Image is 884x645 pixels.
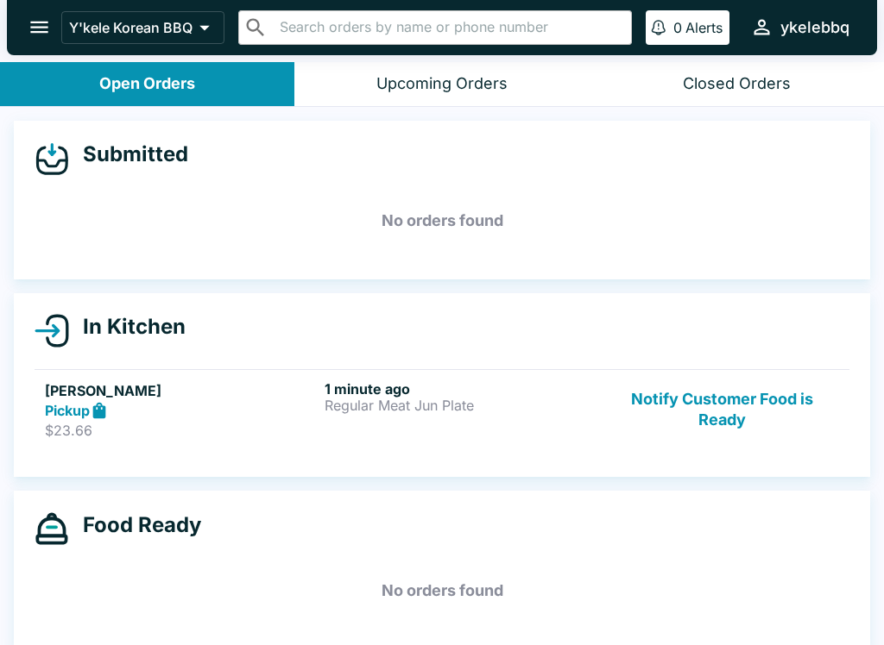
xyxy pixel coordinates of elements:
[376,74,508,94] div: Upcoming Orders
[325,398,597,413] p: Regular Meat Jun Plate
[35,560,849,622] h5: No orders found
[45,402,90,419] strong: Pickup
[605,380,839,440] button: Notify Customer Food is Ready
[17,5,61,49] button: open drawer
[673,19,682,36] p: 0
[780,17,849,38] div: ykelebbq
[743,9,856,46] button: ykelebbq
[685,19,723,36] p: Alerts
[683,74,791,94] div: Closed Orders
[69,19,193,36] p: Y'kele Korean BBQ
[69,314,186,340] h4: In Kitchen
[69,512,201,538] h4: Food Ready
[325,380,597,398] h6: 1 minute ago
[61,11,224,44] button: Y'kele Korean BBQ
[35,190,849,252] h5: No orders found
[99,74,195,94] div: Open Orders
[275,16,624,40] input: Search orders by name or phone number
[45,422,318,439] p: $23.66
[35,369,849,450] a: [PERSON_NAME]Pickup$23.661 minute agoRegular Meat Jun PlateNotify Customer Food is Ready
[45,380,318,401] h5: [PERSON_NAME]
[69,141,188,167] h4: Submitted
